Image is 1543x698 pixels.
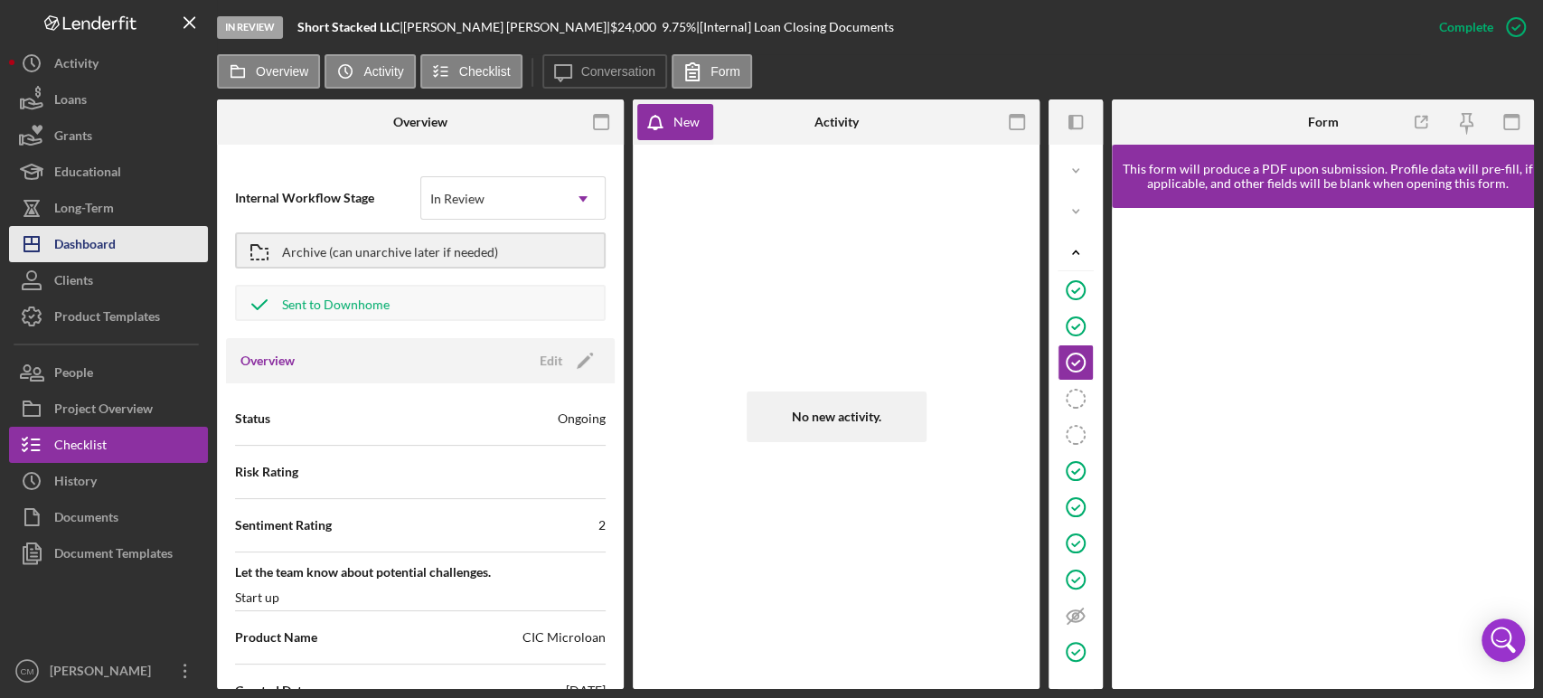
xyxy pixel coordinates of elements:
[235,516,332,534] span: Sentiment Rating
[558,410,606,428] div: Ongoing
[598,516,606,534] div: 2
[9,463,208,499] button: History
[403,20,610,34] div: [PERSON_NAME] [PERSON_NAME] |
[1439,9,1493,45] div: Complete
[235,628,317,646] span: Product Name
[235,232,606,269] button: Archive (can unarchive later if needed)
[217,16,283,39] div: In Review
[256,64,308,79] label: Overview
[21,666,34,676] text: CM
[235,410,270,428] span: Status
[459,64,511,79] label: Checklist
[235,463,298,481] span: Risk Rating
[540,347,562,374] div: Edit
[662,20,696,34] div: 9.75 %
[637,104,713,140] button: New
[542,54,668,89] button: Conversation
[54,499,118,540] div: Documents
[45,653,163,693] div: [PERSON_NAME]
[710,64,740,79] label: Form
[1308,115,1339,129] div: Form
[297,20,403,34] div: |
[522,628,606,646] div: CIC Microloan
[430,192,485,206] div: In Review
[610,19,656,34] span: $24,000
[814,115,859,129] div: Activity
[747,391,927,442] div: No new activity.
[1130,226,1518,671] iframe: Lenderfit form
[325,54,415,89] button: Activity
[1121,162,1534,191] div: This form will produce a PDF upon submission. Profile data will pre-fill, if applicable, and othe...
[673,104,700,140] div: New
[235,563,606,581] span: Let the team know about potential challenges.
[696,20,894,34] div: | [Internal] Loan Closing Documents
[529,347,600,374] button: Edit
[282,234,498,267] div: Archive (can unarchive later if needed)
[581,64,656,79] label: Conversation
[363,64,403,79] label: Activity
[282,287,390,319] div: Sent to Downhome
[672,54,752,89] button: Form
[54,427,107,467] div: Checklist
[235,285,606,321] button: Sent to Downhome
[1482,618,1525,662] div: Open Intercom Messenger
[217,54,320,89] button: Overview
[235,589,279,607] div: Start up
[9,427,208,463] button: Checklist
[9,499,208,535] button: Documents
[54,463,97,504] div: History
[54,535,173,576] div: Document Templates
[240,352,295,370] h3: Overview
[420,54,522,89] button: Checklist
[297,19,400,34] b: Short Stacked LLC
[9,653,208,689] button: CM[PERSON_NAME]
[9,535,208,571] button: Document Templates
[393,115,447,129] div: Overview
[1421,9,1534,45] button: Complete
[235,189,420,207] span: Internal Workflow Stage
